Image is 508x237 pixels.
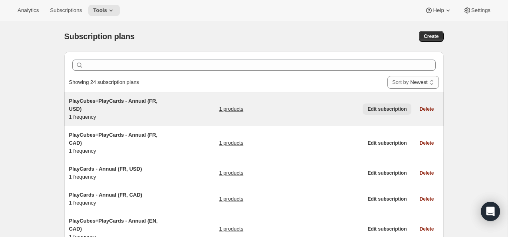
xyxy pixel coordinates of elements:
[415,104,439,115] button: Delete
[18,7,39,14] span: Analytics
[219,225,243,233] a: 1 products
[367,196,407,202] span: Edit subscription
[64,32,135,41] span: Subscription plans
[50,7,82,14] span: Subscriptions
[219,195,243,203] a: 1 products
[45,5,87,16] button: Subscriptions
[363,193,411,205] button: Edit subscription
[419,31,443,42] button: Create
[420,5,456,16] button: Help
[363,167,411,179] button: Edit subscription
[415,193,439,205] button: Delete
[458,5,495,16] button: Settings
[367,226,407,232] span: Edit subscription
[13,5,44,16] button: Analytics
[69,165,169,181] div: 1 frequency
[415,223,439,235] button: Delete
[219,139,243,147] a: 1 products
[363,104,411,115] button: Edit subscription
[219,105,243,113] a: 1 products
[367,106,407,112] span: Edit subscription
[69,97,169,121] div: 1 frequency
[481,202,500,221] div: Open Intercom Messenger
[69,132,158,146] span: PlayCubes+PlayCards - Annual (FR, CAD)
[69,98,158,112] span: PlayCubes+PlayCards - Annual (FR, USD)
[415,167,439,179] button: Delete
[415,137,439,149] button: Delete
[69,79,139,85] span: Showing 24 subscription plans
[419,170,434,176] span: Delete
[433,7,444,14] span: Help
[419,226,434,232] span: Delete
[363,137,411,149] button: Edit subscription
[363,223,411,235] button: Edit subscription
[93,7,107,14] span: Tools
[419,196,434,202] span: Delete
[219,169,243,177] a: 1 products
[367,140,407,146] span: Edit subscription
[69,218,158,232] span: PlayCubes+PlayCards - Annual (EN, CAD)
[69,191,169,207] div: 1 frequency
[367,170,407,176] span: Edit subscription
[69,166,142,172] span: PlayCards - Annual (FR, USD)
[424,33,439,40] span: Create
[419,140,434,146] span: Delete
[471,7,490,14] span: Settings
[419,106,434,112] span: Delete
[88,5,120,16] button: Tools
[69,131,169,155] div: 1 frequency
[69,192,143,198] span: PlayCards - Annual (FR, CAD)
